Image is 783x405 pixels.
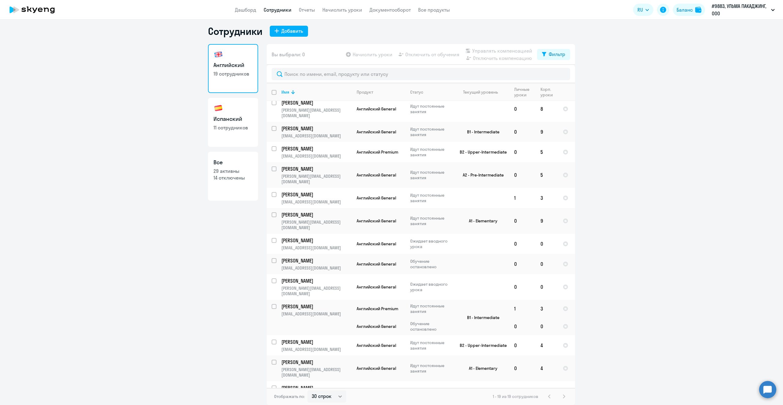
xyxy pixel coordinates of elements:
div: Текущий уровень [457,89,509,95]
p: [PERSON_NAME] [281,211,351,218]
span: Английский General [357,218,396,224]
div: Продукт [357,89,373,95]
p: Идут постоянные занятия [410,303,452,314]
td: 1 [509,300,536,318]
td: 5 [536,142,558,162]
td: 0 [509,318,536,335]
p: Ожидает вводного урока [410,281,452,292]
p: [EMAIL_ADDRESS][DOMAIN_NAME] [281,265,351,271]
td: B2 - Upper-Intermediate [452,142,509,162]
a: [PERSON_NAME] [281,165,351,172]
p: Идут постоянные занятия [410,103,452,114]
span: RU [637,6,643,13]
td: 0 [509,355,536,381]
span: Отображать по: [274,394,305,399]
a: Документооборот [369,7,411,13]
p: [PERSON_NAME] [281,303,351,310]
h1: Сотрудники [208,25,262,37]
a: Отчеты [299,7,315,13]
td: A1 - Elementary [452,208,509,234]
p: [PERSON_NAME] [281,237,351,244]
p: [PERSON_NAME] [281,385,351,391]
span: Английский Premium [357,306,398,311]
td: 0 [509,96,536,122]
td: 0 [536,254,558,274]
button: Добавить [270,26,308,37]
a: [PERSON_NAME] [281,191,351,198]
p: [EMAIL_ADDRESS][DOMAIN_NAME] [281,347,351,352]
p: [PERSON_NAME] [281,125,351,132]
span: Английский General [357,129,396,135]
td: 5 [536,162,558,188]
div: Имя [281,89,351,95]
a: [PERSON_NAME] [281,145,351,152]
td: 3 [536,300,558,318]
div: Личные уроки [514,87,535,98]
td: 0 [509,208,536,234]
span: Английский General [357,195,396,201]
a: [PERSON_NAME] [281,99,351,106]
a: [PERSON_NAME] [281,257,351,264]
td: 4 [536,355,558,381]
button: Балансbalance [673,4,705,16]
p: Идут постоянные занятия [410,215,452,226]
p: [PERSON_NAME][EMAIL_ADDRESS][DOMAIN_NAME] [281,173,351,184]
p: 19 сотрудников [213,70,253,77]
button: #9883, УЛЬМА ПАКАДЖИНГ, ООО [709,2,778,17]
span: Английский General [357,172,396,178]
td: 0 [509,274,536,300]
p: #9883, УЛЬМА ПАКАДЖИНГ, ООО [712,2,769,17]
td: 0 [536,234,558,254]
p: 14 отключены [213,174,253,181]
a: Испанский11 сотрудников [208,98,258,147]
div: Корп. уроки [540,87,558,98]
p: [PERSON_NAME][EMAIL_ADDRESS][DOMAIN_NAME] [281,219,351,230]
a: [PERSON_NAME] [281,277,351,284]
p: Обучение остановлено [410,321,452,332]
p: 11 сотрудников [213,124,253,131]
button: Фильтр [537,49,570,60]
p: [EMAIL_ADDRESS][DOMAIN_NAME] [281,133,351,139]
td: 3 [536,188,558,208]
p: [PERSON_NAME] [281,339,351,345]
div: Статус [410,89,423,95]
p: [EMAIL_ADDRESS][DOMAIN_NAME] [281,153,351,159]
p: [PERSON_NAME] [281,99,351,106]
a: Начислить уроки [322,7,362,13]
input: Поиск по имени, email, продукту или статусу [272,68,570,80]
a: Дашборд [235,7,256,13]
span: Английский General [357,343,396,348]
p: Идут постоянные занятия [410,192,452,203]
div: Текущий уровень [463,89,498,95]
td: 0 [509,162,536,188]
div: Баланс [677,6,693,13]
p: [PERSON_NAME] [281,359,351,366]
td: 9 [536,122,558,142]
span: Вы выбрали: 0 [272,51,305,58]
div: Имя [281,89,289,95]
p: Идут постоянные занятия [410,340,452,351]
p: Идут постоянные занятия [410,363,452,374]
p: [EMAIL_ADDRESS][DOMAIN_NAME] [281,311,351,317]
a: Все продукты [418,7,450,13]
a: Все29 активны14 отключены [208,152,258,201]
p: [PERSON_NAME] [281,257,351,264]
p: Идут постоянные занятия [410,126,452,137]
a: [PERSON_NAME] [281,211,351,218]
td: 0 [509,122,536,142]
a: [PERSON_NAME] [281,237,351,244]
img: spanish [213,103,223,113]
td: A1 - Elementary [452,355,509,381]
td: 0 [536,318,558,335]
button: RU [633,4,653,16]
a: [PERSON_NAME] [281,385,351,391]
h3: Английский [213,61,253,69]
img: balance [695,7,701,13]
a: [PERSON_NAME] [281,339,351,345]
h3: Испанский [213,115,253,123]
a: [PERSON_NAME] [281,125,351,132]
a: Английский19 сотрудников [208,44,258,93]
span: Английский General [357,366,396,371]
span: Английский General [357,324,396,329]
